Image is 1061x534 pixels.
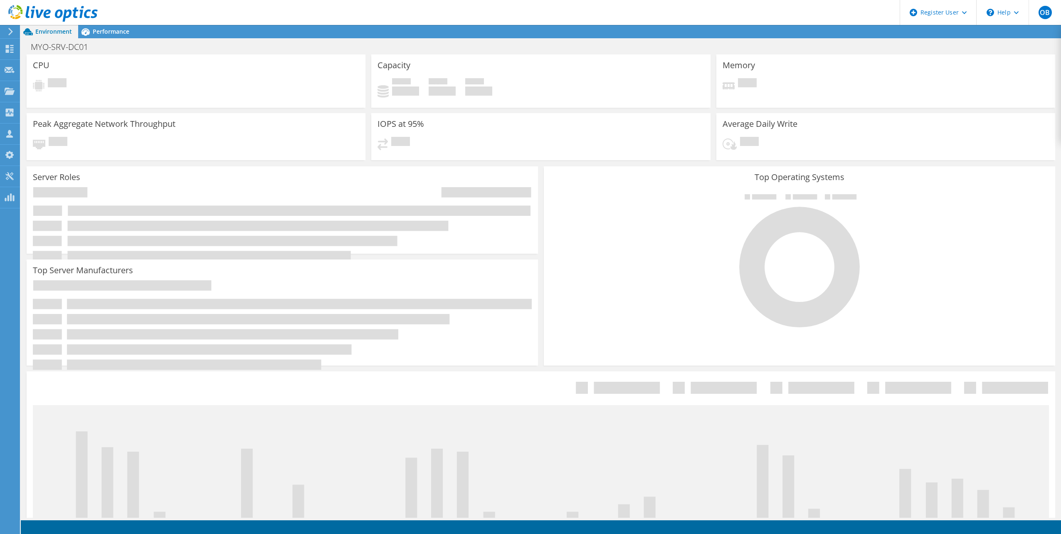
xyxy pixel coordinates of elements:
[987,9,994,16] svg: \n
[93,27,129,35] span: Performance
[378,61,410,70] h3: Capacity
[550,173,1049,182] h3: Top Operating Systems
[33,61,49,70] h3: CPU
[35,27,72,35] span: Environment
[723,119,797,129] h3: Average Daily Write
[465,87,492,96] h4: 0 GiB
[723,61,755,70] h3: Memory
[391,137,410,148] span: Pending
[378,119,424,129] h3: IOPS at 95%
[48,78,67,89] span: Pending
[465,78,484,87] span: Total
[392,87,419,96] h4: 0 GiB
[429,78,447,87] span: Free
[33,119,175,129] h3: Peak Aggregate Network Throughput
[33,173,80,182] h3: Server Roles
[392,78,411,87] span: Used
[740,137,759,148] span: Pending
[429,87,456,96] h4: 0 GiB
[33,266,133,275] h3: Top Server Manufacturers
[49,137,67,148] span: Pending
[738,78,757,89] span: Pending
[1039,6,1052,19] span: OB
[27,42,101,52] h1: MYO-SRV-DC01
